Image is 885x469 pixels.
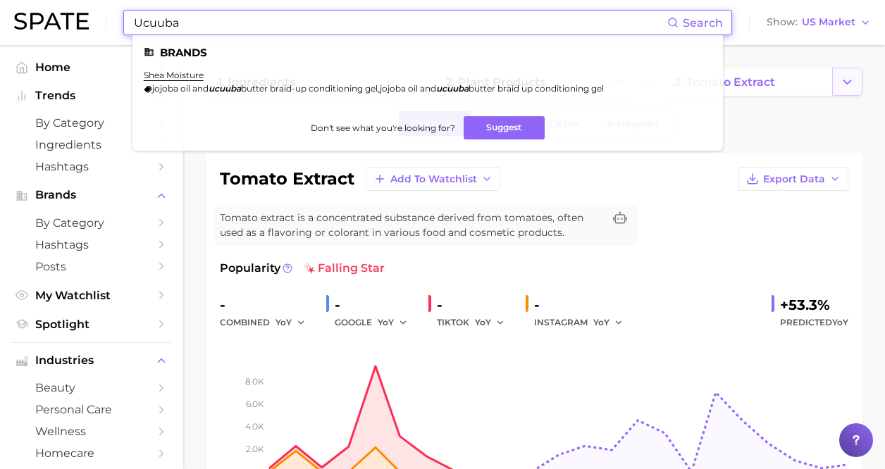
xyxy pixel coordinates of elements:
[832,68,862,96] button: Change Category
[152,83,209,94] span: jojoba oil and
[304,263,315,274] img: falling star
[436,83,469,94] em: ucuuba
[780,314,848,331] span: Predicted
[11,377,172,399] a: beauty
[437,294,514,316] div: -
[662,68,832,96] a: 3. tomato extract
[35,216,148,230] span: by Category
[35,446,148,460] span: homecare
[241,83,378,94] span: butter braid-up conditioning gel
[767,18,798,26] span: Show
[276,316,292,328] span: YoY
[437,314,514,331] div: TIKTOK
[35,116,148,130] span: by Category
[35,289,148,302] span: My Watchlist
[35,238,148,251] span: Hashtags
[11,313,172,335] a: Spotlight
[780,294,848,316] div: +53.3%
[593,314,624,331] button: YoY
[220,294,315,316] div: -
[209,83,241,94] em: ucuuba
[11,284,172,306] a: My Watchlist
[220,211,603,240] span: Tomato extract is a concentrated substance derived from tomatoes, often used as a flavoring or co...
[220,314,315,331] div: combined
[378,316,394,328] span: YoY
[220,170,354,187] h1: tomato extract
[390,173,477,185] span: Add to Watchlist
[335,294,417,316] div: -
[380,83,436,94] span: jojoba oil and
[11,56,172,78] a: Home
[11,85,172,106] button: Trends
[35,403,148,416] span: personal care
[11,399,172,420] a: personal care
[469,83,604,94] span: butter braid up conditioning gel
[11,442,172,464] a: homecare
[11,350,172,371] button: Industries
[464,116,545,139] button: Suggest
[304,260,385,277] span: falling star
[35,89,148,102] span: Trends
[276,314,306,331] button: YoY
[674,75,775,89] span: 3. tomato extract
[14,13,89,30] img: SPATE
[11,112,172,134] a: by Category
[35,318,148,331] span: Spotlight
[335,314,417,331] div: GOOGLE
[832,317,848,327] span: YoY
[35,61,148,74] span: Home
[11,185,172,206] button: Brands
[534,294,633,316] div: -
[220,260,280,277] span: Popularity
[475,314,505,331] button: YoY
[11,420,172,442] a: wellness
[132,11,667,35] input: Search here for a brand, industry, or ingredient
[11,256,172,277] a: Posts
[144,83,604,94] div: ,
[35,189,148,201] span: Brands
[378,314,408,331] button: YoY
[11,134,172,156] a: Ingredients
[738,167,848,191] button: Export Data
[35,425,148,438] span: wellness
[11,234,172,256] a: Hashtags
[475,316,491,328] span: YoY
[763,13,874,32] button: ShowUS Market
[35,160,148,173] span: Hashtags
[534,314,633,331] div: INSTAGRAM
[35,260,148,273] span: Posts
[35,354,148,367] span: Industries
[144,46,712,58] li: Brands
[366,167,500,191] button: Add to Watchlist
[593,316,609,328] span: YoY
[11,156,172,177] a: Hashtags
[11,212,172,234] a: by Category
[763,173,825,185] span: Export Data
[802,18,855,26] span: US Market
[35,381,148,394] span: beauty
[144,70,204,80] a: shea moisture
[35,138,148,151] span: Ingredients
[311,123,455,133] span: Don't see what you're looking for?
[683,16,723,30] span: Search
